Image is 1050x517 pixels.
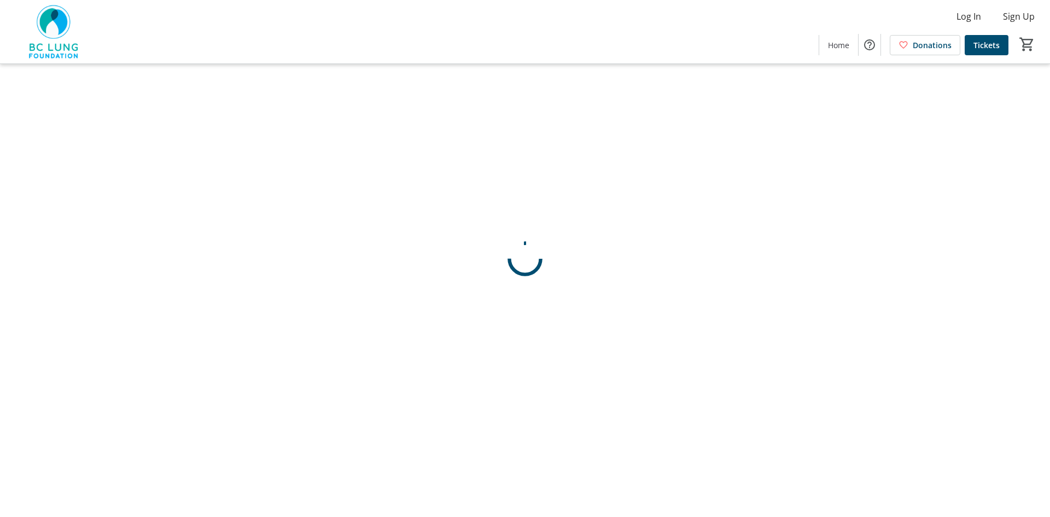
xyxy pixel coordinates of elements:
[973,39,1000,51] span: Tickets
[890,35,960,55] a: Donations
[965,35,1008,55] a: Tickets
[7,4,104,59] img: BC Lung Foundation's Logo
[828,39,849,51] span: Home
[1003,10,1035,23] span: Sign Up
[1017,34,1037,54] button: Cart
[913,39,952,51] span: Donations
[819,35,858,55] a: Home
[994,8,1043,25] button: Sign Up
[948,8,990,25] button: Log In
[859,34,880,56] button: Help
[956,10,981,23] span: Log In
